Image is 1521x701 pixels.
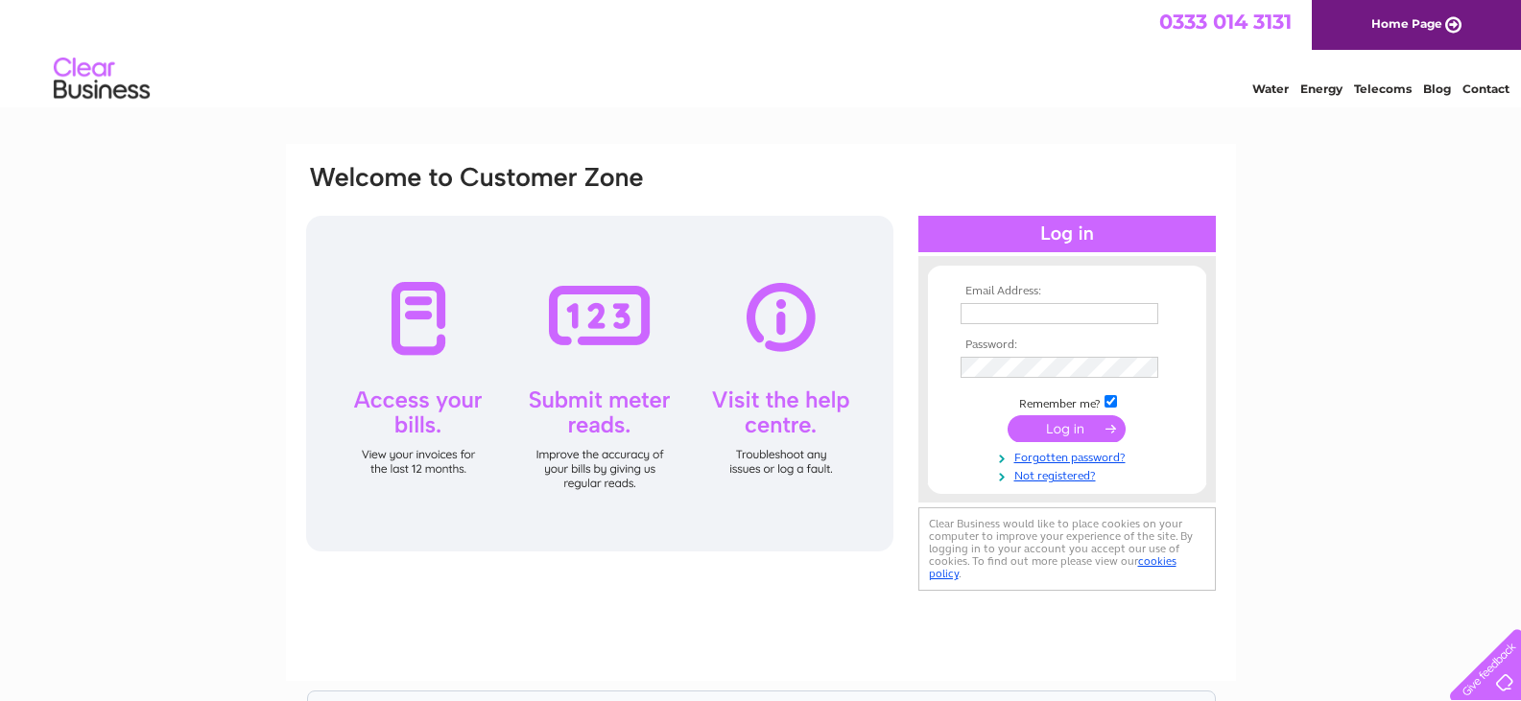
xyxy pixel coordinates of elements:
a: Water [1252,82,1289,96]
a: 0333 014 3131 [1159,10,1292,34]
a: Energy [1300,82,1343,96]
th: Password: [956,339,1178,352]
a: cookies policy [929,554,1176,580]
a: Forgotten password? [961,447,1178,465]
a: Blog [1423,82,1451,96]
a: Contact [1462,82,1509,96]
th: Email Address: [956,285,1178,298]
td: Remember me? [956,392,1178,411]
a: Telecoms [1354,82,1412,96]
div: Clear Business would like to place cookies on your computer to improve your experience of the sit... [918,507,1216,591]
a: Not registered? [961,465,1178,483]
img: logo.png [53,50,151,108]
input: Submit [1008,415,1126,442]
div: Clear Business is a trading name of Verastar Limited (registered in [GEOGRAPHIC_DATA] No. 3667643... [308,11,1215,93]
